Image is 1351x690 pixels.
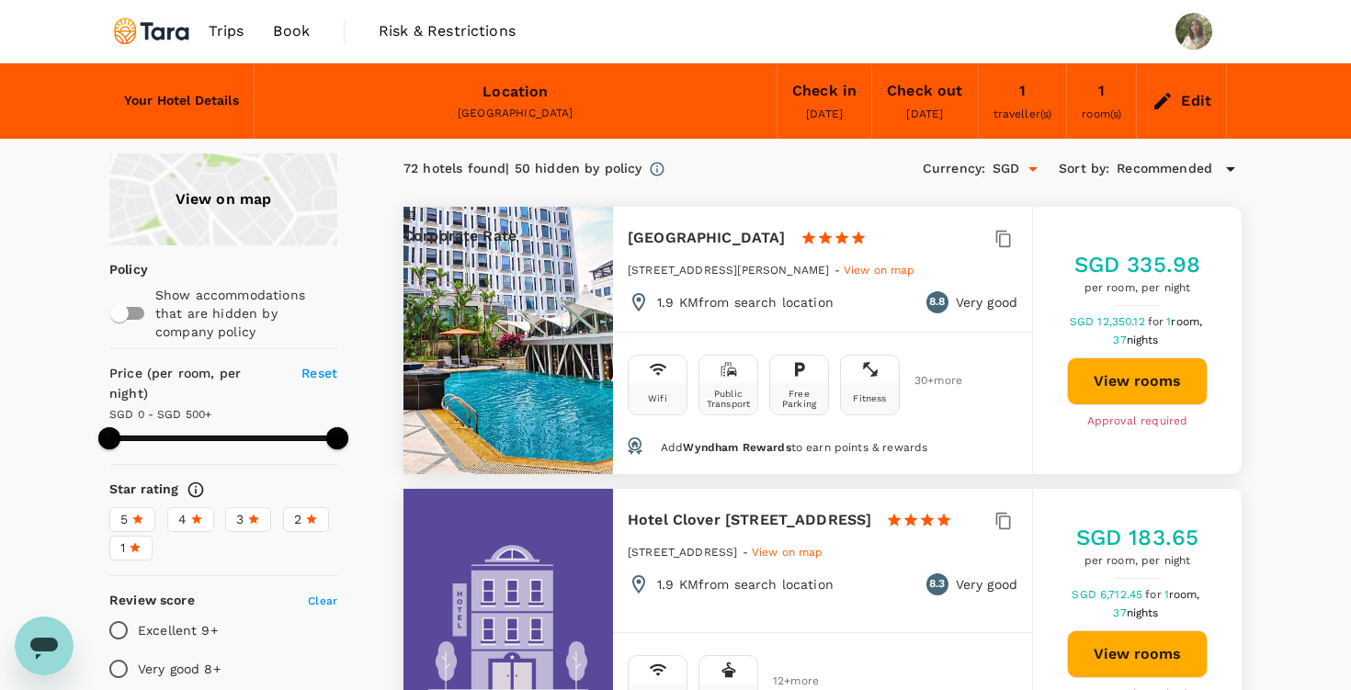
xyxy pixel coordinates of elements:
[269,105,762,123] div: [GEOGRAPHIC_DATA]
[1067,630,1208,678] button: View rooms
[773,675,800,687] span: 12 + more
[1148,315,1166,328] span: for
[403,159,641,179] div: 72 hotels found | 50 hidden by policy
[1059,159,1109,179] h6: Sort by :
[956,293,1017,311] p: Very good
[1175,13,1212,50] img: Allysa Escanuela
[887,78,962,104] div: Check out
[743,546,752,559] span: -
[1072,588,1145,601] span: SGD 6,712.45
[209,20,244,42] span: Trips
[853,393,886,403] div: Fitness
[124,91,239,111] h6: Your Hotel Details
[1117,159,1212,179] span: Recommended
[109,11,194,51] img: Tara Climate Ltd
[657,575,834,594] p: 1.9 KM from search location
[109,260,121,278] p: Policy
[294,510,301,529] span: 2
[379,20,516,42] span: Risk & Restrictions
[1087,413,1188,431] span: Approval required
[1113,334,1161,346] span: 37
[109,364,280,404] h6: Price (per room, per night)
[1074,250,1201,279] h5: SGD 335.98
[1113,606,1161,619] span: 37
[308,594,337,607] span: Clear
[929,293,945,311] span: 8.8
[657,293,834,311] p: 1.9 KM from search location
[120,510,128,529] span: 5
[1145,588,1164,601] span: for
[906,107,943,120] span: [DATE]
[1020,156,1046,182] button: Open
[1164,588,1203,601] span: 1
[923,159,985,179] h6: Currency :
[703,389,754,409] div: Public Transport
[683,441,790,454] span: Wyndham Rewards
[774,389,824,409] div: Free Parking
[929,575,945,594] span: 8.3
[834,264,844,277] span: -
[155,286,335,341] p: Show accommodations that are hidden by company policy
[993,107,1052,120] span: traveller(s)
[806,107,843,120] span: [DATE]
[1166,315,1205,328] span: 1
[138,621,218,639] p: Excellent 9+
[914,375,942,387] span: 30 + more
[628,225,786,251] h6: [GEOGRAPHIC_DATA]
[1181,88,1211,114] div: Edit
[1127,606,1159,619] span: nights
[301,366,337,380] span: Reset
[628,546,737,559] span: [STREET_ADDRESS]
[1127,334,1159,346] span: nights
[1019,78,1026,104] div: 1
[1074,279,1201,298] span: per room, per night
[15,616,74,675] iframe: Button to launch messaging window
[661,441,927,454] span: Add to earn points & rewards
[403,225,613,247] p: Corporate Rate
[1076,523,1199,552] h5: SGD 183.65
[109,153,337,245] a: View on map
[273,20,310,42] span: Book
[1067,357,1208,405] button: View rooms
[236,510,244,529] span: 3
[752,544,823,559] a: View on map
[1169,588,1200,601] span: room,
[1098,78,1105,104] div: 1
[628,264,829,277] span: [STREET_ADDRESS][PERSON_NAME]
[120,538,125,558] span: 1
[956,575,1017,594] p: Very good
[109,480,179,500] h6: Star rating
[1076,552,1199,571] span: per room, per night
[178,510,187,529] span: 4
[109,591,195,611] h6: Review score
[109,408,211,421] span: SGD 0 - SGD 500+
[1171,315,1202,328] span: room,
[844,262,915,277] a: View on map
[138,660,221,678] p: Very good 8+
[482,79,548,105] div: Location
[1082,107,1121,120] span: room(s)
[844,264,915,277] span: View on map
[648,393,667,403] div: Wifi
[792,78,857,104] div: Check in
[628,507,871,533] h6: Hotel Clover [STREET_ADDRESS]
[187,481,205,499] svg: Star ratings are awarded to properties to represent the quality of services, facilities, and amen...
[1070,315,1148,328] span: SGD 12,350.12
[752,546,823,559] span: View on map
